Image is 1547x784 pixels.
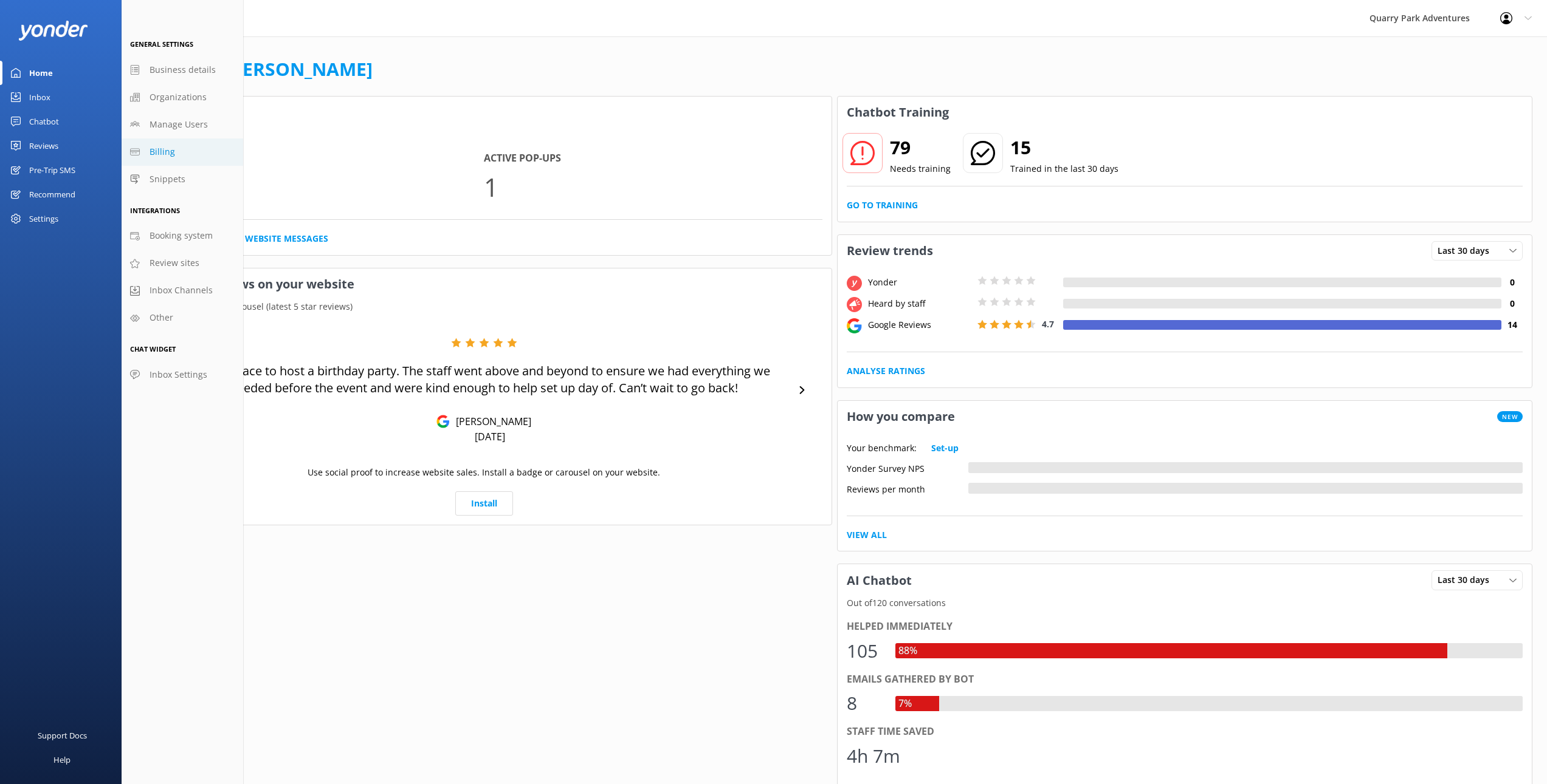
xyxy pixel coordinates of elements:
span: Booking system [150,229,213,242]
div: Home [29,61,53,85]
div: Chatbot [29,109,59,134]
h4: Conversations [146,151,484,166]
a: [PERSON_NAME] [225,56,373,81]
div: Recommend [29,182,75,206]
h3: How you compare [838,401,964,432]
a: View All [847,528,887,542]
img: yonder-white-logo.png [18,21,88,41]
span: Snippets [150,172,185,186]
h2: 15 [1010,133,1118,162]
div: Inbox [29,85,50,109]
span: General Settings [130,39,193,49]
a: Review sites [122,250,243,277]
p: Use social proof to increase website sales. Install a badge or carousel on your website. [308,466,660,479]
h3: Website Chat [137,97,832,128]
div: Yonder [865,276,974,289]
span: Organizations [150,90,207,104]
h3: Review trends [838,235,942,267]
a: Analyse Ratings [847,364,925,378]
a: Booking system [122,222,243,250]
h2: 79 [890,133,951,162]
img: Google Reviews [436,415,450,428]
div: Staff time saved [847,724,1523,740]
h4: 0 [1501,297,1523,310]
a: Inbox Settings [122,361,243,389]
p: In the last 30 days [137,128,832,141]
div: Emails gathered by bot [847,672,1523,687]
span: Other [150,311,173,324]
a: Website Messages [245,232,328,245]
span: Last 30 days [1438,244,1497,257]
span: Inbox Channels [150,284,213,297]
div: Heard by staff [865,297,974,310]
a: Other [122,304,243,332]
div: Helped immediately [847,619,1523,635]
p: Needs training [890,162,951,176]
div: Reviews per month [847,483,968,494]
span: Inbox Settings [150,368,207,381]
div: 88% [895,643,920,659]
div: Help [53,748,71,772]
div: 105 [847,636,883,666]
div: Settings [29,206,58,231]
p: Out of 120 conversations [838,596,1532,610]
h4: Active Pop-ups [484,151,822,166]
a: Go to Training [847,199,918,212]
p: Great place to host a birthday party. The staff went above and beyond to ensure we had everything... [180,363,788,397]
p: Your benchmark: [847,441,917,455]
p: Your current review carousel (latest 5 star reviews) [137,300,832,313]
div: Support Docs [38,723,87,748]
p: [PERSON_NAME] [450,415,531,428]
span: New [1497,411,1523,422]
span: 4.7 [1042,318,1054,330]
p: Trained in the last 30 days [1010,162,1118,176]
span: Manage Users [150,118,208,131]
span: Chat Widget [130,344,176,353]
h3: Chatbot Training [838,97,958,128]
h1: Welcome, [136,55,373,84]
div: Reviews [29,134,58,158]
div: 8 [847,689,883,718]
div: 7% [895,696,915,712]
div: 4h 7m [847,741,900,771]
a: Organizations [122,84,243,111]
a: Billing [122,138,243,166]
span: Review sites [150,256,199,270]
h3: AI Chatbot [838,565,921,596]
a: Inbox Channels [122,277,243,304]
p: 120 [146,166,484,207]
a: Business details [122,56,243,84]
a: Set-up [931,441,959,455]
div: Yonder Survey NPS [847,462,968,473]
h4: 14 [1501,318,1523,332]
h4: 0 [1501,276,1523,289]
a: Snippets [122,166,243,193]
span: Business details [150,63,216,77]
a: Manage Users [122,111,243,138]
h3: Showcase reviews on your website [137,268,832,300]
p: [DATE] [475,430,505,443]
a: Install [455,491,513,516]
div: Pre-Trip SMS [29,158,75,182]
span: Billing [150,145,175,159]
div: Google Reviews [865,318,974,332]
p: 1 [484,166,822,207]
span: Last 30 days [1438,573,1497,587]
span: Integrations [130,206,180,215]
